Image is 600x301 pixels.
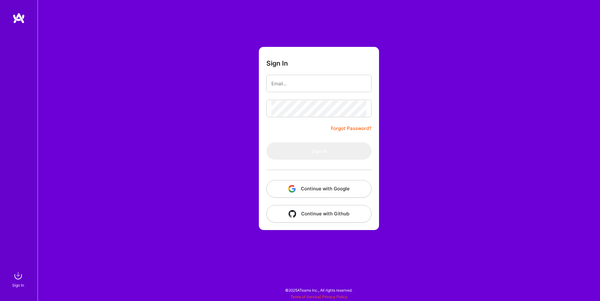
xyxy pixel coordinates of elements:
[288,185,296,193] img: icon
[290,294,347,299] span: |
[290,294,320,299] a: Terms of Service
[13,269,24,288] a: sign inSign In
[12,282,24,288] div: Sign In
[266,142,372,160] button: Sign In
[12,269,24,282] img: sign in
[266,180,372,198] button: Continue with Google
[271,76,367,92] input: Email...
[322,294,347,299] a: Privacy Policy
[38,282,600,298] div: © 2025 ATeams Inc., All rights reserved.
[266,59,288,67] h3: Sign In
[331,125,372,132] a: Forgot Password?
[289,210,296,218] img: icon
[13,13,25,24] img: logo
[266,205,372,223] button: Continue with Github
